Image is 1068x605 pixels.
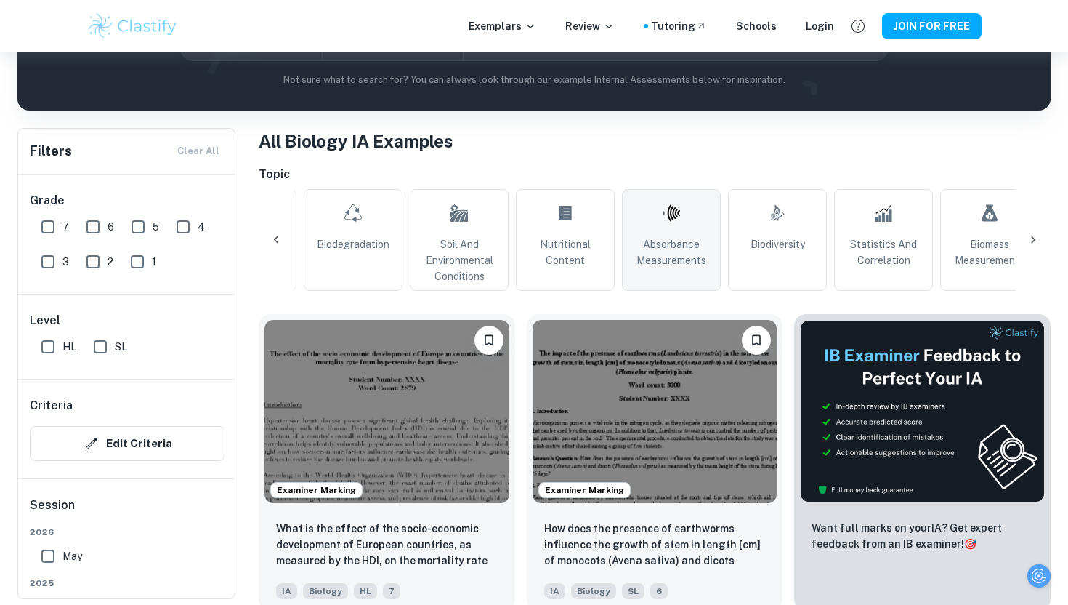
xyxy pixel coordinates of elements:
[30,577,224,590] span: 2025
[947,236,1032,268] span: Biomass Measurements
[276,521,498,570] p: What is the effect of the socio-economic development of European countries, as measured by the HD...
[115,339,127,355] span: SL
[544,521,766,570] p: How does the presence of earthworms influence the growth of stem in length [cm] of monocots (Aven...
[30,192,224,209] h6: Grade
[571,583,616,599] span: Biology
[522,236,608,268] span: Nutritional Content
[62,548,82,564] span: May
[416,236,502,284] span: Soil and Environmental Conditions
[650,583,668,599] span: 6
[317,236,389,252] span: Biodegradation
[964,538,976,550] span: 🎯
[30,141,72,161] h6: Filters
[469,18,536,34] p: Exemplars
[806,18,834,34] a: Login
[354,583,377,599] span: HL
[751,236,805,252] span: Biodiversity
[800,320,1045,502] img: Thumbnail
[882,13,982,39] button: JOIN FOR FREE
[276,583,297,599] span: IA
[62,219,69,235] span: 7
[29,73,1039,87] p: Not sure what to search for? You can always look through our example Internal Assessments below f...
[622,583,644,599] span: SL
[62,254,69,270] span: 3
[271,484,362,497] span: Examiner Marking
[198,219,205,235] span: 4
[651,18,707,34] a: Tutoring
[153,219,159,235] span: 5
[742,326,771,355] button: Please log in to bookmark exemplars
[736,18,777,34] a: Schools
[30,426,224,461] button: Edit Criteria
[544,583,565,599] span: IA
[264,320,509,503] img: Biology IA example thumbnail: What is the effect of the socio-economic
[628,236,714,268] span: Absorbance Measurements
[812,520,1033,552] p: Want full marks on your IA ? Get expert feedback from an IB examiner!
[62,339,76,355] span: HL
[30,397,73,414] h6: Criteria
[30,312,224,329] h6: Level
[565,18,615,34] p: Review
[259,166,1051,183] h6: Topic
[539,484,630,497] span: Examiner Marking
[108,219,114,235] span: 6
[303,583,348,599] span: Biology
[846,14,870,39] button: Help and Feedback
[533,320,777,503] img: Biology IA example thumbnail: How does the presence of earthworms infl
[30,497,224,526] h6: Session
[259,128,1051,154] h1: All Biology IA Examples
[108,254,113,270] span: 2
[30,526,224,539] span: 2026
[474,326,503,355] button: Please log in to bookmark exemplars
[383,583,400,599] span: 7
[86,12,179,41] img: Clastify logo
[841,236,926,268] span: Statistics and Correlation
[152,254,156,270] span: 1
